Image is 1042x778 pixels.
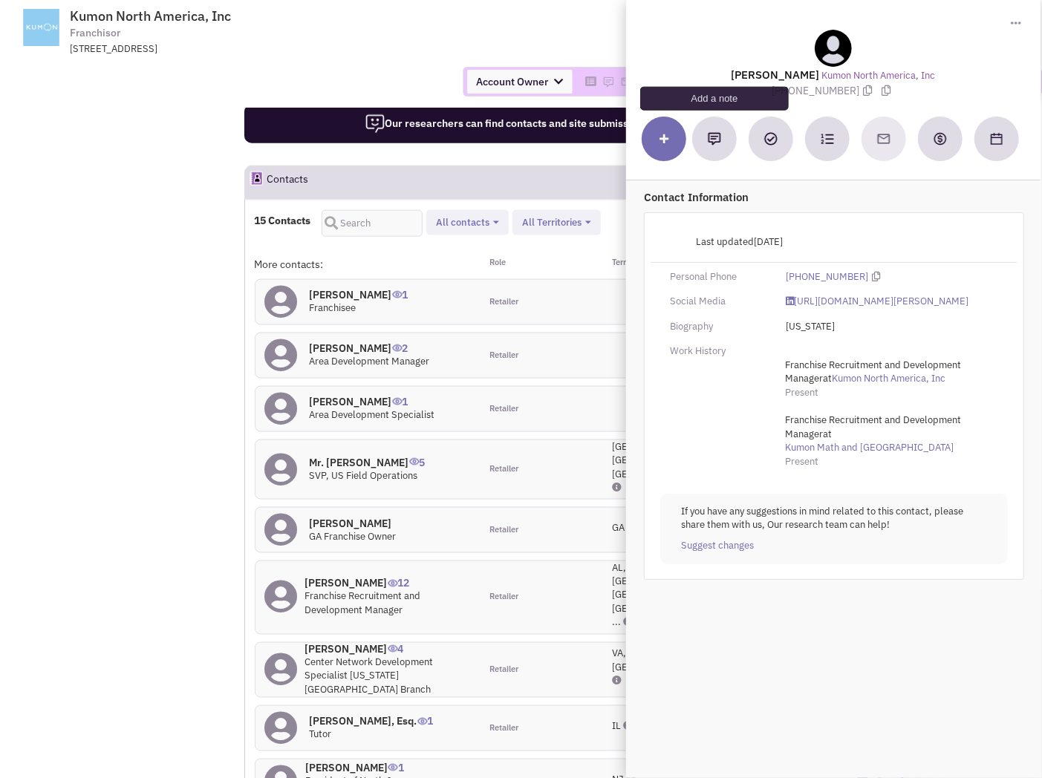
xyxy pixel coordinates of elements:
[305,577,471,590] h4: [PERSON_NAME]
[310,301,356,314] span: Franchisee
[786,320,835,333] span: [US_STATE]
[785,359,961,385] span: at
[70,25,120,41] span: Franchisor
[821,132,834,146] img: Subscribe to a cadence
[467,70,572,94] span: Account Owner
[305,656,434,696] span: Center Network Development Specialist [US_STATE][GEOGRAPHIC_DATA] Branch
[832,372,945,386] a: Kumon North America, Inc
[785,441,954,455] a: Kumon Math and [GEOGRAPHIC_DATA]
[593,257,706,272] div: Territories
[815,30,852,67] img: teammate.png
[388,632,404,656] span: 4
[305,762,470,775] h4: [PERSON_NAME]
[786,270,868,284] a: [PHONE_NUMBER]
[660,228,792,256] div: Last updated
[660,295,776,309] div: Social Media
[392,277,408,301] span: 1
[392,398,403,405] img: icon-UserInteraction.png
[764,132,778,146] img: Add a Task
[310,456,426,469] h4: Mr. [PERSON_NAME]
[681,505,987,532] p: If you have any suggestions in mind related to this contact, please share them with us, Our resea...
[489,296,518,308] span: Retailer
[489,723,518,735] span: Retailer
[708,132,721,146] img: Add a note
[417,718,428,725] img: icon-UserInteraction.png
[255,214,311,227] h4: 15 Contacts
[489,403,518,415] span: Retailer
[732,68,820,82] lable: [PERSON_NAME]
[660,270,776,284] div: Personal Phone
[310,408,435,421] span: Area Development Specialist
[310,517,397,530] h4: [PERSON_NAME]
[267,166,309,199] h2: Contacts
[432,215,504,231] button: All contacts
[310,341,430,355] h4: [PERSON_NAME]
[310,395,435,408] h4: [PERSON_NAME]
[612,647,706,674] span: VA, [GEOGRAPHIC_DATA]
[409,458,420,465] img: icon-UserInteraction.png
[409,445,426,469] span: 5
[310,469,418,482] span: SVP, US Field Operations
[310,288,408,301] h4: [PERSON_NAME]
[305,590,421,617] span: Franchise Recruitment and Development Manager
[392,384,408,408] span: 1
[70,42,457,56] div: [STREET_ADDRESS]
[489,463,518,475] span: Retailer
[392,330,408,355] span: 2
[388,764,398,771] img: icon-UserInteraction.png
[305,643,471,656] h4: [PERSON_NAME]
[70,7,231,24] span: Kumon North America, Inc
[522,216,582,229] span: All Territories
[436,216,489,229] span: All contacts
[785,413,961,454] span: at
[480,257,593,272] div: Role
[754,235,783,248] span: [DATE]
[489,592,518,604] span: Retailer
[388,645,398,653] img: icon-UserInteraction.png
[785,359,961,385] span: Franchise Recruitment and Development Manager
[620,76,632,88] img: Please add to your accounts
[365,117,712,130] span: Our researchers can find contacts and site submission requirements
[322,210,423,237] input: Search
[772,84,879,97] span: [PHONE_NUMBER]
[822,69,936,83] a: Kumon North America, Inc
[785,455,818,468] span: Present
[255,257,481,272] div: More contacts:
[612,440,709,480] span: [GEOGRAPHIC_DATA], [GEOGRAPHIC_DATA], [GEOGRAPHIC_DATA]
[310,530,397,543] span: GA Franchise Owner
[388,751,404,775] span: 1
[786,295,968,309] a: [URL][DOMAIN_NAME][PERSON_NAME]
[612,720,621,733] span: IL
[660,320,776,334] div: Biography
[489,524,518,536] span: Retailer
[785,386,818,399] span: Present
[612,521,625,534] span: GA
[392,344,403,352] img: icon-UserInteraction.png
[310,715,434,728] h4: [PERSON_NAME], Esq.
[991,133,1003,145] img: Schedule a Meeting
[933,131,948,146] img: Create a deal
[365,114,385,134] img: icon-researcher-20.png
[640,87,789,111] div: Add a note
[489,664,518,676] span: Retailer
[660,344,776,359] div: Work History
[681,539,754,553] a: Suggest changes
[392,291,403,298] img: icon-UserInteraction.png
[518,215,596,231] button: All Territories
[388,566,410,590] span: 12
[417,704,434,728] span: 1
[612,561,709,629] span: AL, AK, [GEOGRAPHIC_DATA], [GEOGRAPHIC_DATA], [GEOGRAPHIC_DATA], ...
[785,413,961,440] span: Franchise Recruitment and Development Manager
[602,76,614,88] img: Please add to your accounts
[644,189,1024,205] p: Contact Information
[310,355,430,367] span: Area Development Manager
[489,350,518,362] span: Retailer
[388,580,398,587] img: icon-UserInteraction.png
[310,728,332,741] span: Tutor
